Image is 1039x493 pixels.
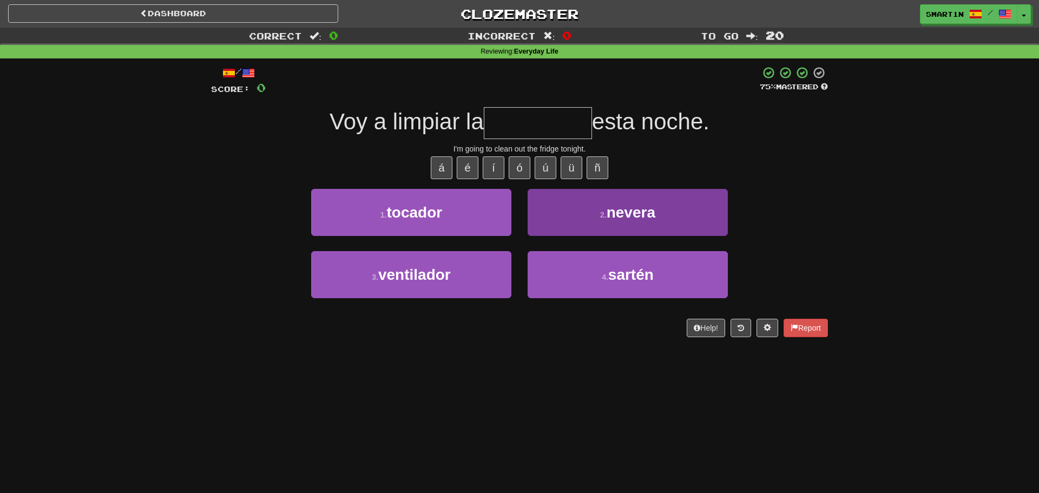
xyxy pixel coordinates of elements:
[509,156,530,179] button: ó
[257,81,266,94] span: 0
[731,319,751,337] button: Round history (alt+y)
[760,82,828,92] div: Mastered
[372,273,378,281] small: 3 .
[310,31,321,41] span: :
[431,156,452,179] button: á
[330,109,484,134] span: Voy a limpiar la
[543,31,555,41] span: :
[457,156,478,179] button: é
[514,48,558,55] strong: Everyday Life
[380,211,387,219] small: 1 .
[311,189,511,236] button: 1.tocador
[211,143,828,154] div: I'm going to clean out the fridge tonight.
[468,30,536,41] span: Incorrect
[608,266,654,283] span: sartén
[926,9,964,19] span: smart1n
[988,9,993,16] span: /
[535,156,556,179] button: ú
[354,4,685,23] a: Clozemaster
[746,31,758,41] span: :
[8,4,338,23] a: Dashboard
[701,30,739,41] span: To go
[562,29,571,42] span: 0
[920,4,1017,24] a: smart1n /
[561,156,582,179] button: ü
[528,189,728,236] button: 2.nevera
[602,273,608,281] small: 4 .
[784,319,828,337] button: Report
[687,319,725,337] button: Help!
[760,82,776,91] span: 75 %
[249,30,302,41] span: Correct
[387,204,443,221] span: tocador
[211,66,266,80] div: /
[528,251,728,298] button: 4.sartén
[766,29,784,42] span: 20
[600,211,607,219] small: 2 .
[607,204,655,221] span: nevera
[311,251,511,298] button: 3.ventilador
[592,109,709,134] span: esta noche.
[211,84,250,94] span: Score:
[483,156,504,179] button: í
[587,156,608,179] button: ñ
[378,266,451,283] span: ventilador
[329,29,338,42] span: 0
